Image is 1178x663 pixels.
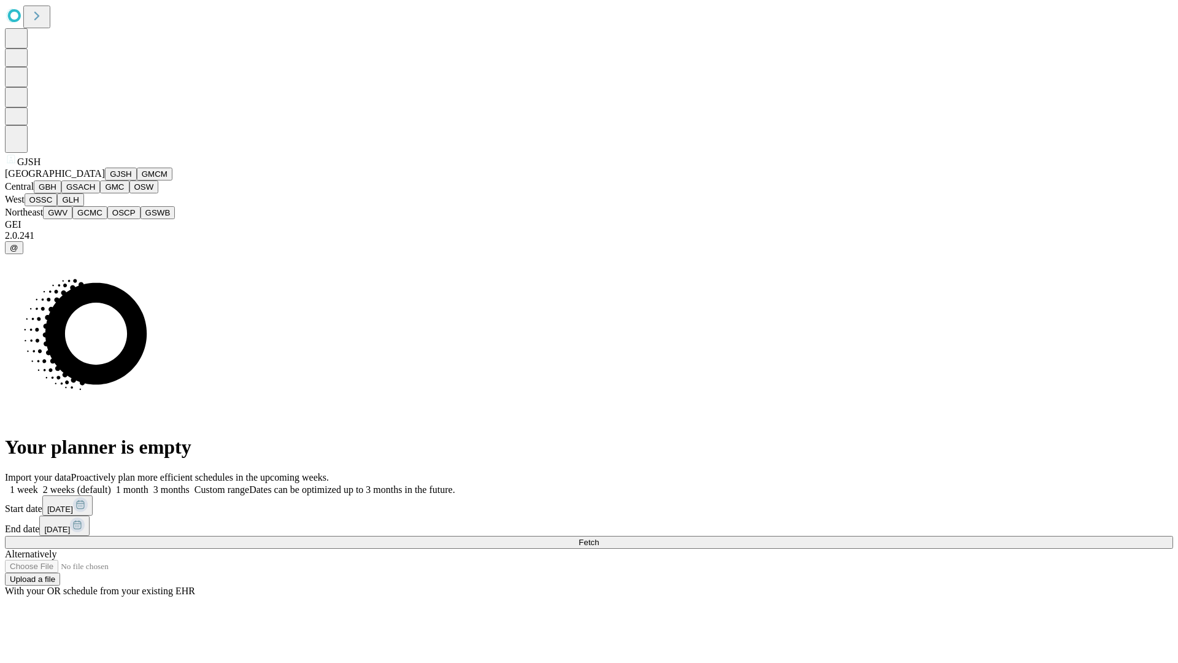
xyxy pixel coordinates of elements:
[116,484,148,495] span: 1 month
[153,484,190,495] span: 3 months
[34,180,61,193] button: GBH
[5,516,1173,536] div: End date
[249,484,455,495] span: Dates can be optimized up to 3 months in the future.
[5,219,1173,230] div: GEI
[5,472,71,483] span: Import your data
[5,495,1173,516] div: Start date
[39,516,90,536] button: [DATE]
[5,573,60,586] button: Upload a file
[5,230,1173,241] div: 2.0.241
[579,538,599,547] span: Fetch
[105,168,137,180] button: GJSH
[43,206,72,219] button: GWV
[10,484,38,495] span: 1 week
[5,241,23,254] button: @
[5,168,105,179] span: [GEOGRAPHIC_DATA]
[44,525,70,534] span: [DATE]
[5,207,43,217] span: Northeast
[137,168,172,180] button: GMCM
[10,243,18,252] span: @
[25,193,58,206] button: OSSC
[129,180,159,193] button: OSW
[5,586,195,596] span: With your OR schedule from your existing EHR
[47,505,73,514] span: [DATE]
[107,206,141,219] button: OSCP
[5,181,34,192] span: Central
[17,157,40,167] span: GJSH
[61,180,100,193] button: GSACH
[57,193,83,206] button: GLH
[5,436,1173,459] h1: Your planner is empty
[72,206,107,219] button: GCMC
[5,194,25,204] span: West
[194,484,249,495] span: Custom range
[71,472,329,483] span: Proactively plan more efficient schedules in the upcoming weeks.
[43,484,111,495] span: 2 weeks (default)
[100,180,129,193] button: GMC
[42,495,93,516] button: [DATE]
[141,206,175,219] button: GSWB
[5,536,1173,549] button: Fetch
[5,549,56,559] span: Alternatively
